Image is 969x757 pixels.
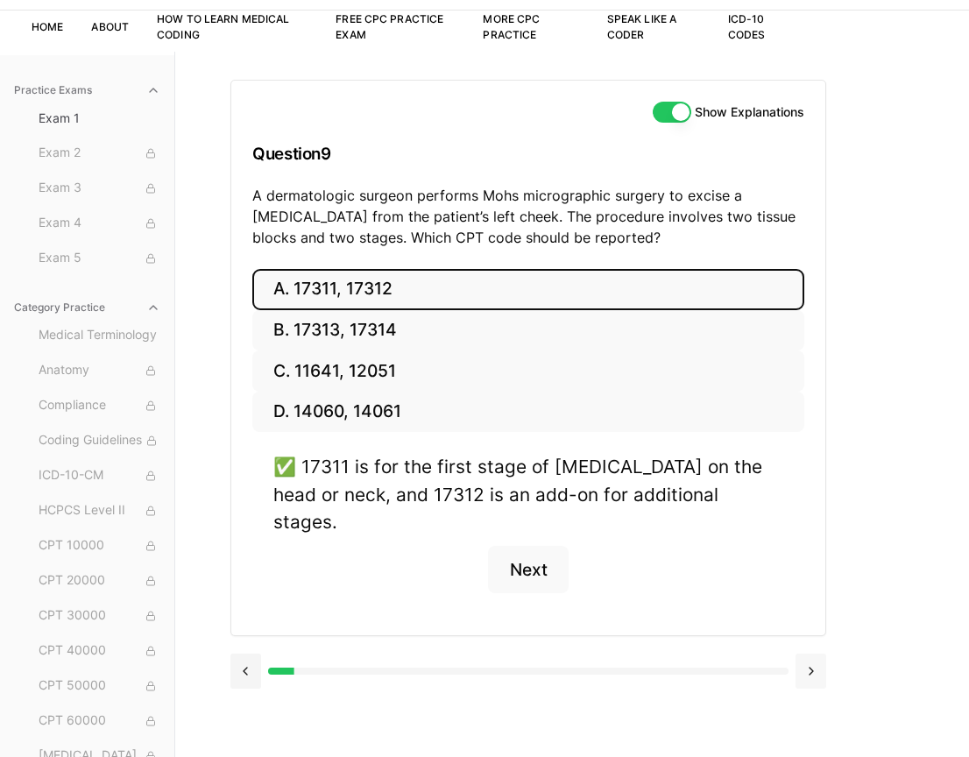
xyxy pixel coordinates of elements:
button: CPT 10000 [32,532,167,560]
button: Exam 4 [32,209,167,237]
a: About [91,20,129,33]
button: CPT 20000 [32,567,167,595]
button: CPT 50000 [32,672,167,700]
span: Exam 3 [39,179,160,198]
a: Speak Like a Coder [607,12,676,41]
button: Category Practice [7,294,167,322]
button: Exam 1 [32,104,167,132]
button: C. 11641, 12051 [252,350,804,392]
span: ICD-10-CM [39,466,160,485]
span: CPT 20000 [39,571,160,591]
span: Exam 5 [39,249,160,268]
a: More CPC Practice [483,12,540,41]
button: ICD-10-CM [32,462,167,490]
button: CPT 60000 [32,707,167,735]
button: HCPCS Level II [32,497,167,525]
span: Anatomy [39,361,160,380]
span: CPT 60000 [39,711,160,731]
button: B. 17313, 17314 [252,310,804,351]
span: Medical Terminology [39,326,160,345]
a: ICD-10 Codes [728,12,766,41]
a: Free CPC Practice Exam [336,12,443,41]
button: Coding Guidelines [32,427,167,455]
button: Medical Terminology [32,322,167,350]
span: CPT 40000 [39,641,160,661]
span: CPT 30000 [39,606,160,626]
span: CPT 50000 [39,676,160,696]
div: ✅ 17311 is for the first stage of [MEDICAL_DATA] on the head or neck, and 17312 is an add-on for ... [273,453,783,535]
span: Exam 4 [39,214,160,233]
button: Next [488,546,568,593]
p: A dermatologic surgeon performs Mohs micrographic surgery to excise a [MEDICAL_DATA] from the pat... [252,185,804,248]
button: Exam 2 [32,139,167,167]
a: Home [32,20,63,33]
button: Exam 5 [32,244,167,272]
button: D. 14060, 14061 [252,392,804,433]
span: Exam 1 [39,110,160,127]
span: Coding Guidelines [39,431,160,450]
span: HCPCS Level II [39,501,160,520]
span: Compliance [39,396,160,415]
button: CPT 30000 [32,602,167,630]
label: Show Explanations [695,106,804,118]
h3: Question 9 [252,128,804,180]
span: Exam 2 [39,144,160,163]
a: How to Learn Medical Coding [157,12,289,41]
span: CPT 10000 [39,536,160,555]
button: Compliance [32,392,167,420]
button: A. 17311, 17312 [252,269,804,310]
button: CPT 40000 [32,637,167,665]
button: Practice Exams [7,76,167,104]
button: Anatomy [32,357,167,385]
button: Exam 3 [32,174,167,202]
